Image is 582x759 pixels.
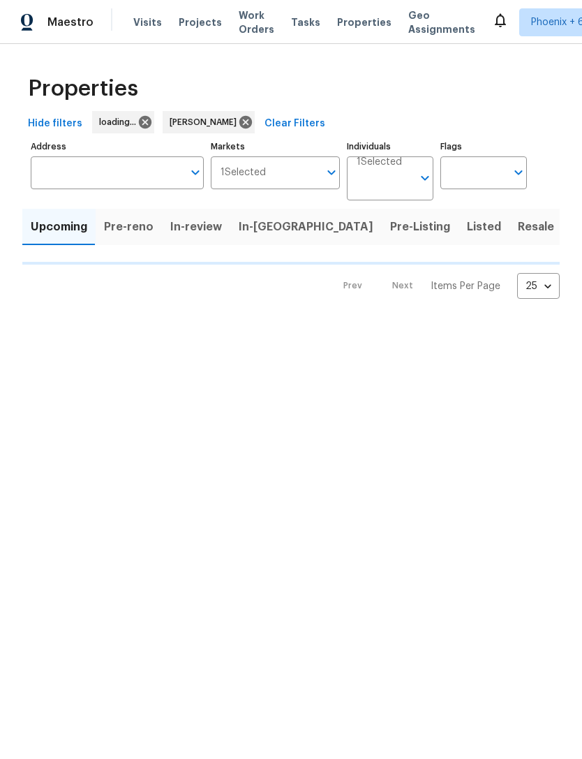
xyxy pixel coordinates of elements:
[408,8,475,36] span: Geo Assignments
[517,268,560,304] div: 25
[47,15,94,29] span: Maestro
[322,163,341,182] button: Open
[211,142,341,151] label: Markets
[99,115,142,129] span: loading...
[221,167,266,179] span: 1 Selected
[163,111,255,133] div: [PERSON_NAME]
[390,217,450,237] span: Pre-Listing
[330,273,560,299] nav: Pagination Navigation
[264,115,325,133] span: Clear Filters
[440,142,527,151] label: Flags
[291,17,320,27] span: Tasks
[239,8,274,36] span: Work Orders
[31,142,204,151] label: Address
[179,15,222,29] span: Projects
[31,217,87,237] span: Upcoming
[22,111,88,137] button: Hide filters
[467,217,501,237] span: Listed
[239,217,373,237] span: In-[GEOGRAPHIC_DATA]
[357,156,402,168] span: 1 Selected
[133,15,162,29] span: Visits
[92,111,154,133] div: loading...
[170,217,222,237] span: In-review
[337,15,391,29] span: Properties
[431,279,500,293] p: Items Per Page
[28,82,138,96] span: Properties
[509,163,528,182] button: Open
[104,217,154,237] span: Pre-reno
[259,111,331,137] button: Clear Filters
[347,142,433,151] label: Individuals
[415,168,435,188] button: Open
[170,115,242,129] span: [PERSON_NAME]
[518,217,554,237] span: Resale
[28,115,82,133] span: Hide filters
[186,163,205,182] button: Open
